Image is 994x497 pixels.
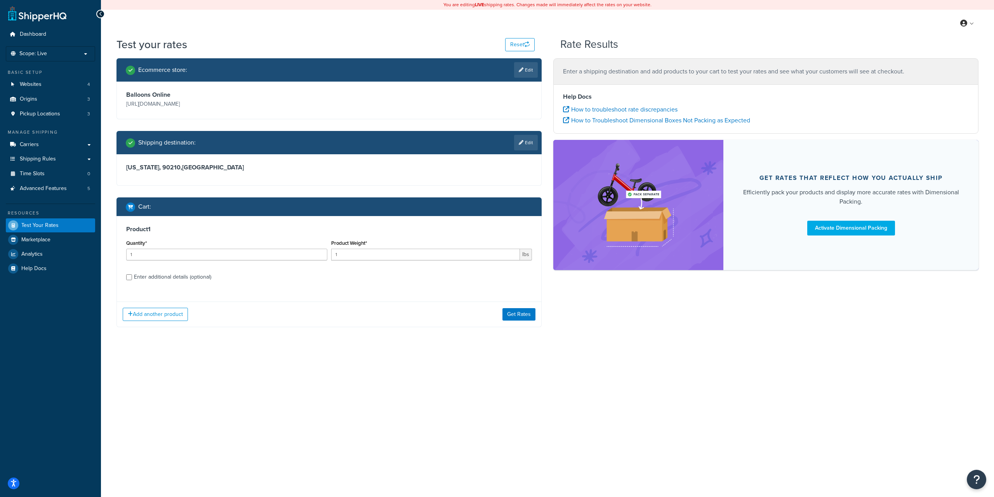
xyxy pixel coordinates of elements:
[19,51,47,57] span: Scope: Live
[514,62,538,78] a: Edit
[138,139,196,146] h2: Shipping destination :
[116,37,187,52] h1: Test your rates
[6,167,95,181] li: Time Slots
[20,141,39,148] span: Carriers
[331,240,367,246] label: Product Weight*
[126,164,532,171] h3: [US_STATE], 90210 , [GEOGRAPHIC_DATA]
[138,66,187,73] h2: Ecommerce store :
[967,470,986,489] button: Open Resource Center
[742,188,960,206] div: Efficiently pack your products and display more accurate rates with Dimensional Packing.
[21,265,47,272] span: Help Docs
[6,167,95,181] a: Time Slots0
[514,135,538,150] a: Edit
[6,138,95,152] a: Carriers
[563,105,678,114] a: How to troubleshoot rate discrepancies
[126,99,327,110] p: [URL][DOMAIN_NAME]
[6,107,95,121] a: Pickup Locations3
[20,171,45,177] span: Time Slots
[126,249,327,260] input: 0
[87,81,90,88] span: 4
[87,185,90,192] span: 5
[6,92,95,106] a: Origins3
[560,38,618,51] h2: Rate Results
[6,69,95,76] div: Basic Setup
[563,66,969,77] p: Enter a shipping destination and add products to your cart to test your rates and see what your c...
[520,249,532,260] span: lbs
[6,218,95,232] a: Test Your Rates
[6,247,95,261] a: Analytics
[6,27,95,42] a: Dashboard
[87,171,90,177] span: 0
[331,249,520,260] input: 0.00
[6,129,95,136] div: Manage Shipping
[20,81,42,88] span: Websites
[759,174,943,182] div: Get rates that reflect how you actually ship
[126,91,327,99] h3: Balloons Online
[126,225,532,233] h3: Product 1
[563,92,969,101] h4: Help Docs
[6,77,95,92] li: Websites
[21,251,43,258] span: Analytics
[20,96,37,103] span: Origins
[87,96,90,103] span: 3
[6,181,95,196] a: Advanced Features5
[6,77,95,92] a: Websites4
[134,272,211,283] div: Enter additional details (optional)
[20,156,56,162] span: Shipping Rules
[807,221,895,235] a: Activate Dimensional Packing
[21,222,59,229] span: Test Your Rates
[502,308,535,321] button: Get Rates
[505,38,535,51] button: Reset
[6,210,95,216] div: Resources
[563,116,750,125] a: How to Troubleshoot Dimensional Boxes Not Packing as Expected
[20,111,60,117] span: Pickup Locations
[6,107,95,121] li: Pickup Locations
[20,185,67,192] span: Advanced Features
[6,152,95,166] a: Shipping Rules
[126,274,132,280] input: Enter additional details (optional)
[6,181,95,196] li: Advanced Features
[6,92,95,106] li: Origins
[475,1,484,8] b: LIVE
[6,233,95,247] a: Marketplace
[138,203,151,210] h2: Cart :
[123,308,188,321] button: Add another product
[87,111,90,117] span: 3
[6,262,95,276] a: Help Docs
[20,31,46,38] span: Dashboard
[590,152,687,258] img: feature-image-dim-d40ad3071a2b3c8e08177464837368e35600d3c5e73b18a22c1e4bb210dc32ac.png
[21,237,50,243] span: Marketplace
[126,240,147,246] label: Quantity*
